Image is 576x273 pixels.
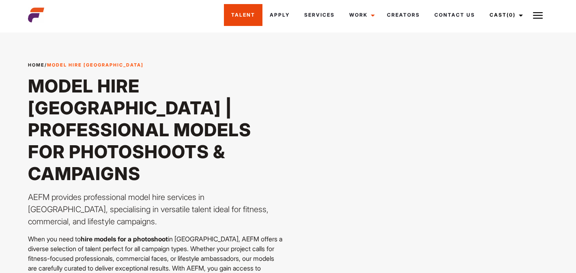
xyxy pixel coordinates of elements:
span: / [28,62,144,69]
a: Apply [262,4,297,26]
a: Home [28,62,45,68]
a: Cast(0) [482,4,528,26]
strong: hire models for a photoshoot [81,235,168,243]
a: Contact Us [427,4,482,26]
h1: Model Hire [GEOGRAPHIC_DATA] | Professional Models for Photoshoots & Campaigns [28,75,283,185]
img: cropped-aefm-brand-fav-22-square.png [28,7,44,23]
strong: Model Hire [GEOGRAPHIC_DATA] [47,62,144,68]
span: (0) [507,12,516,18]
p: AEFM provides professional model hire services in [GEOGRAPHIC_DATA], specialising in versatile ta... [28,191,283,228]
a: Services [297,4,342,26]
img: Burger icon [533,11,543,20]
a: Creators [380,4,427,26]
a: Talent [224,4,262,26]
a: Work [342,4,380,26]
